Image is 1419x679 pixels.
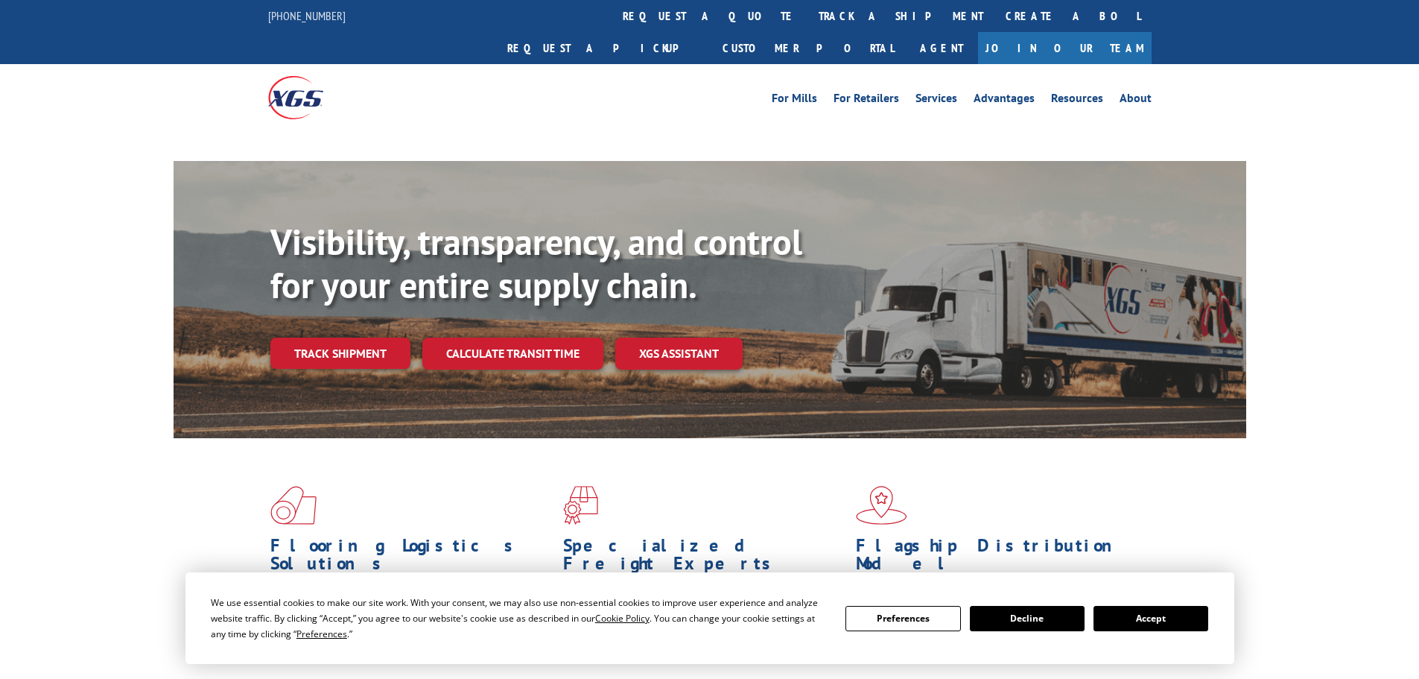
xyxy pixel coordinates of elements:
[856,486,907,525] img: xgs-icon-flagship-distribution-model-red
[270,486,317,525] img: xgs-icon-total-supply-chain-intelligence-red
[496,32,711,64] a: Request a pickup
[772,92,817,109] a: For Mills
[595,612,650,625] span: Cookie Policy
[974,92,1035,109] a: Advantages
[185,572,1234,664] div: Cookie Consent Prompt
[270,537,552,580] h1: Flooring Logistics Solutions
[834,92,899,109] a: For Retailers
[563,486,598,525] img: xgs-icon-focused-on-flooring-red
[270,338,410,369] a: Track shipment
[211,595,828,642] div: We use essential cookies to make our site work. With your consent, we may also use non-essential ...
[268,8,346,23] a: [PHONE_NUMBER]
[915,92,957,109] a: Services
[615,338,743,370] a: XGS ASSISTANT
[978,32,1152,64] a: Join Our Team
[845,606,960,631] button: Preferences
[1120,92,1152,109] a: About
[1051,92,1103,109] a: Resources
[422,338,603,370] a: Calculate transit time
[296,628,347,640] span: Preferences
[856,537,1137,580] h1: Flagship Distribution Model
[1093,606,1208,631] button: Accept
[563,537,845,580] h1: Specialized Freight Experts
[905,32,978,64] a: Agent
[270,218,802,308] b: Visibility, transparency, and control for your entire supply chain.
[711,32,905,64] a: Customer Portal
[970,606,1085,631] button: Decline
